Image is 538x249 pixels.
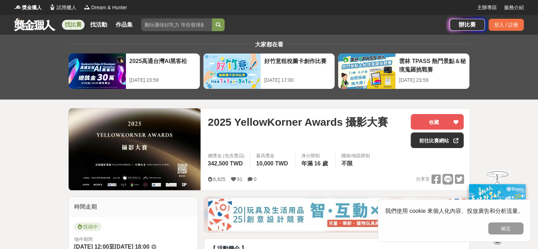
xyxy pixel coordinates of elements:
img: Logo [49,4,56,11]
button: 確定 [488,222,523,234]
div: 雲林 TPASS 熱門景點＆秘境蒐羅挑戰賽 [399,57,466,73]
a: 好竹意租稅圖卡創作比賽[DATE] 17:00 [203,53,335,89]
a: 作品集 [113,20,135,30]
span: 試用獵人 [57,4,76,11]
div: [DATE] 23:59 [399,77,466,84]
span: 91 [237,176,243,182]
a: 雲林 TPASS 熱門景點＆秘境蒐羅挑戰賽[DATE] 23:59 [338,53,470,89]
img: Logo [14,4,21,11]
a: 找比賽 [62,20,85,30]
span: Dream & Hunter [91,4,127,11]
span: 分享至 [416,174,429,185]
a: 找活動 [87,20,110,30]
div: [DATE] 23:59 [129,77,196,84]
input: 翻玩臺味好乳力 等你發揮創意！ [141,18,212,31]
button: 收藏 [411,114,464,130]
span: 6,825 [213,176,225,182]
img: c171a689-fb2c-43c6-a33c-e56b1f4b2190.jpg [469,184,526,231]
span: 2025 YellowKorner Awards 攝影大賽 [208,114,388,130]
a: 辦比賽 [450,19,485,31]
span: 獎金獵人 [22,4,42,11]
div: 身分限制 [301,152,330,159]
a: Logo試用獵人 [49,4,76,11]
span: 投稿中 [74,222,102,231]
a: 前往比賽網站 [411,132,464,148]
div: 國籍/地區限制 [341,152,370,159]
span: 總獎金 (包含獎品) [208,152,244,159]
div: [DATE] 17:00 [264,77,331,84]
a: LogoDream & Hunter [83,4,127,11]
div: 2025高通台灣AI黑客松 [129,57,196,73]
span: 最高獎金 [256,152,290,159]
a: Logo獎金獵人 [14,4,42,11]
div: 登入 / 註冊 [488,19,524,31]
span: 大家都在看 [253,41,285,47]
img: Logo [83,4,91,11]
a: 主辦專區 [477,4,497,11]
span: 342,500 TWD [208,160,243,166]
span: 年滿 16 歲 [301,160,328,166]
img: d4b53da7-80d9-4dd2-ac75-b85943ec9b32.jpg [208,199,465,231]
a: 服務介紹 [504,4,524,11]
div: 時間走期 [69,197,198,217]
img: Cover Image [69,108,201,190]
span: 0 [254,176,256,182]
span: 我們使用 cookie 來個人化內容、投放廣告和分析流量。 [385,208,523,214]
div: 好竹意租稅圖卡創作比賽 [264,57,331,73]
span: 不限 [341,160,353,166]
span: 10,000 TWD [256,160,288,166]
a: 2025高通台灣AI黑客松[DATE] 23:59 [68,53,200,89]
span: 徵件期間 [74,237,93,242]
